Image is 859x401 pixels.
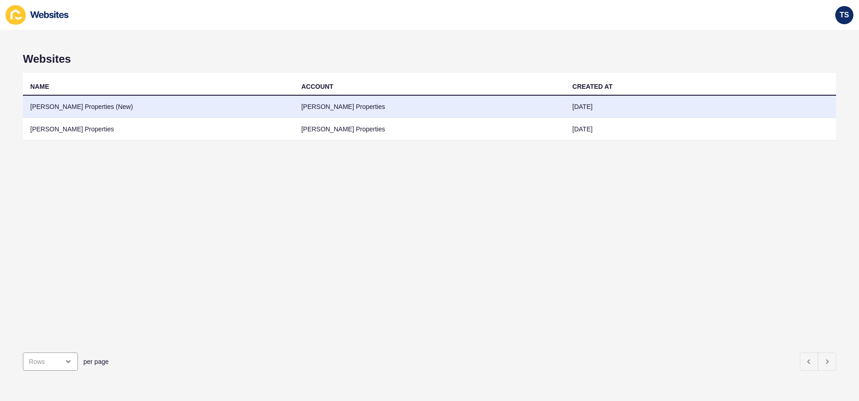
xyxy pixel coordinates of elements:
[840,11,849,20] span: TS
[301,82,334,91] div: ACCOUNT
[23,352,78,371] div: open menu
[565,96,836,118] td: [DATE]
[23,118,294,141] td: [PERSON_NAME] Properties
[23,96,294,118] td: [PERSON_NAME] Properties (New)
[572,82,613,91] div: CREATED AT
[30,82,49,91] div: NAME
[294,96,565,118] td: [PERSON_NAME] Properties
[83,357,109,366] span: per page
[565,118,836,141] td: [DATE]
[294,118,565,141] td: [PERSON_NAME] Properties
[23,53,836,65] h1: Websites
